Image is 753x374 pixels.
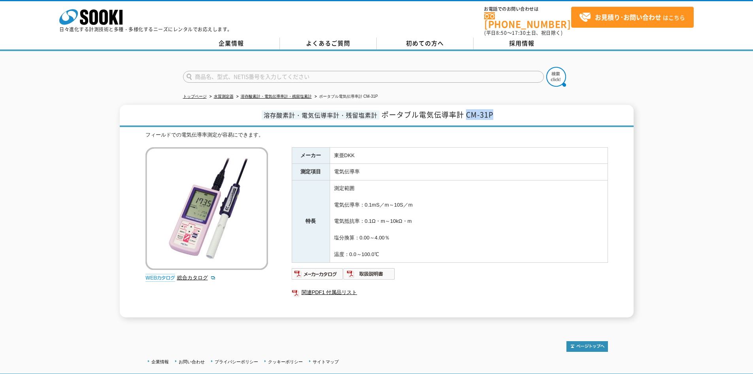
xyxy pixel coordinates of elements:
[313,359,339,364] a: サイトマップ
[145,147,268,270] img: ポータブル電気伝導率計 CM-31P
[268,359,303,364] a: クッキーポリシー
[241,94,312,99] a: 溶存酸素計・電気伝導率計・残留塩素計
[183,38,280,49] a: 企業情報
[512,29,526,36] span: 17:30
[474,38,570,49] a: 採用情報
[215,359,258,364] a: プライバシーポリシー
[177,275,216,281] a: 総合カタログ
[579,11,685,23] span: はこちら
[262,110,379,120] span: 溶存酸素計・電気伝導率計・残留塩素計
[595,12,661,22] strong: お見積り･お問い合わせ
[292,273,343,279] a: メーカーカタログ
[292,147,330,164] th: メーカー
[292,164,330,180] th: 測定項目
[330,147,608,164] td: 東亜DKK
[145,131,608,139] div: フィールドでの電気伝導率測定が容易にできます。
[496,29,507,36] span: 8:50
[484,12,571,28] a: [PHONE_NUMBER]
[179,359,205,364] a: お問い合わせ
[292,287,608,298] a: 関連PDF1 付属品リスト
[292,180,330,263] th: 特長
[183,71,544,83] input: 商品名、型式、NETIS番号を入力してください
[292,268,343,280] img: メーカーカタログ
[151,359,169,364] a: 企業情報
[377,38,474,49] a: 初めての方へ
[280,38,377,49] a: よくあるご質問
[484,29,562,36] span: (平日 ～ 土日、祝日除く)
[214,94,234,99] a: 水質測定器
[330,164,608,180] td: 電気伝導率
[59,27,232,32] p: 日々進化する計測技術と多種・多様化するニーズにレンタルでお応えします。
[381,109,493,120] span: ポータブル電気伝導率計 CM-31P
[566,341,608,352] img: トップページへ
[183,94,207,99] a: トップページ
[546,67,566,87] img: btn_search.png
[571,7,694,28] a: お見積り･お問い合わせはこちら
[343,268,395,280] img: 取扱説明書
[484,7,571,11] span: お電話でのお問い合わせは
[343,273,395,279] a: 取扱説明書
[406,39,444,47] span: 初めての方へ
[145,274,175,282] img: webカタログ
[330,180,608,263] td: 測定範囲 電気伝導率：0.1mS／m～10S／m 電気抵抗率：0.1Ω・m～10kΩ・m 塩分換算：0.00～4.00％ 温度：0.0～100.0℃
[313,93,378,101] li: ポータブル電気伝導率計 CM-31P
